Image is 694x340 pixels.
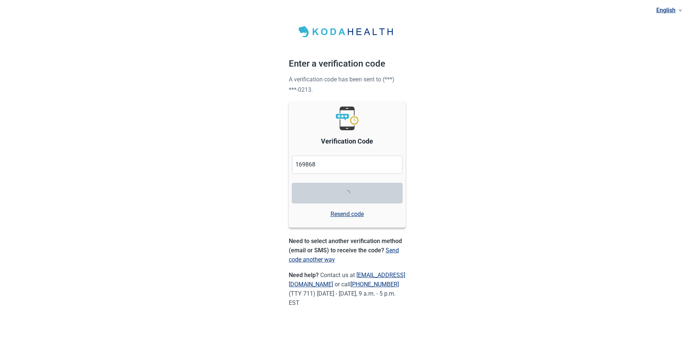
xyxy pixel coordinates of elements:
input: Enter Code Here [292,155,403,174]
span: A verification code has been sent to (***) ***-0213. [289,76,395,93]
a: [EMAIL_ADDRESS][DOMAIN_NAME] [289,272,405,288]
span: loading [343,189,351,196]
a: Current language: English [653,4,685,16]
span: or call (TTY 711) [289,281,399,297]
span: [DATE] - [DATE], 9 a.m. - 5 p.m. EST [289,290,396,306]
span: Contact us at [289,272,405,288]
span: Need help? [289,272,320,279]
a: Resend code [331,209,364,219]
label: Verification Code [321,136,373,147]
img: Koda Health [294,24,399,40]
a: [PHONE_NUMBER] [351,281,399,288]
h1: Enter a verification code [289,57,406,74]
span: Need to select another verification method (email or SMS) to receive the code? [289,238,402,254]
main: Main content [289,9,406,322]
span: down [678,9,682,12]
